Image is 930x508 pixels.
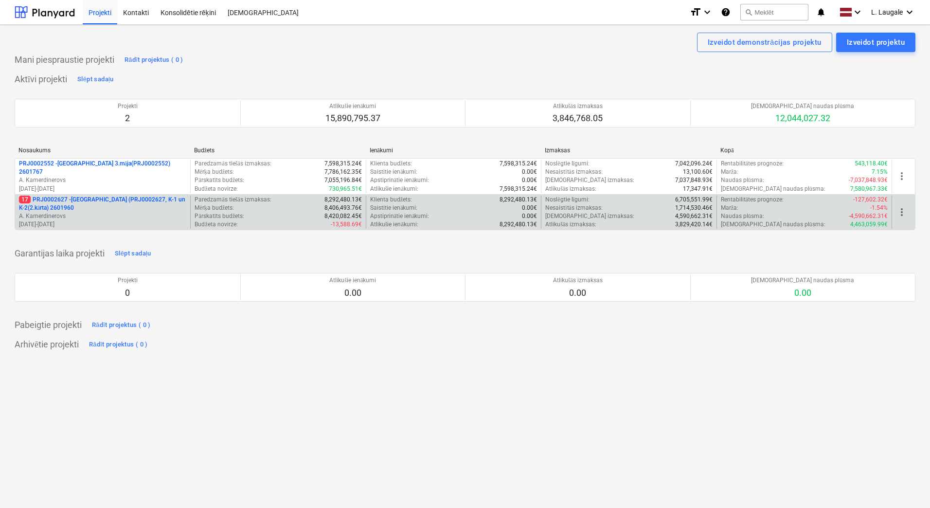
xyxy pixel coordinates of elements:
[370,212,429,220] p: Apstiprinātie ienākumi :
[112,246,154,261] button: Slēpt sadaļu
[751,276,854,285] p: [DEMOGRAPHIC_DATA] naudas plūsma
[721,220,825,229] p: [DEMOGRAPHIC_DATA] naudas plūsma :
[721,196,784,204] p: Rentabilitātes prognoze :
[850,220,888,229] p: 4,463,059.99€
[721,168,738,176] p: Marža :
[553,112,603,124] p: 3,846,768.05
[545,212,634,220] p: [DEMOGRAPHIC_DATA] izmaksas :
[847,36,905,49] div: Izveidot projektu
[87,337,150,352] button: Rādīt projektus ( 0 )
[522,176,537,184] p: 0.00€
[751,287,854,299] p: 0.00
[721,6,731,18] i: Zināšanu pamats
[370,196,412,204] p: Klienta budžets :
[89,339,148,350] div: Rādīt projektus ( 0 )
[18,147,186,154] div: Nosaukums
[872,168,888,176] p: 7.15%
[370,176,429,184] p: Apstiprinātie ienākumi :
[745,8,752,16] span: search
[853,196,888,204] p: -127,602.32€
[19,196,31,203] span: 17
[721,212,764,220] p: Naudas plūsma :
[329,287,376,299] p: 0.00
[545,176,634,184] p: [DEMOGRAPHIC_DATA] izmaksas :
[324,160,362,168] p: 7,598,315.24€
[15,248,105,259] p: Garantijas laika projekti
[683,168,713,176] p: 13,100.60€
[89,317,153,333] button: Rādīt projektus ( 0 )
[118,102,138,110] p: Projekti
[331,220,362,229] p: -13,588.69€
[697,33,832,52] button: Izveidot demonstrācijas projektu
[195,212,244,220] p: Pārskatīts budžets :
[545,147,713,154] div: Izmaksas
[896,170,908,182] span: more_vert
[19,160,186,176] p: PRJ0002552 - [GEOGRAPHIC_DATA] 3.māja(PRJ0002552) 2601767
[370,147,537,154] div: Ienākumi
[881,461,930,508] iframe: Chat Widget
[195,220,237,229] p: Budžeta novirze :
[324,212,362,220] p: 8,420,082.45€
[545,168,603,176] p: Nesaistītās izmaksas :
[871,8,903,16] span: L. Laugale
[675,176,713,184] p: 7,037,848.93€
[751,102,854,110] p: [DEMOGRAPHIC_DATA] naudas plūsma
[324,204,362,212] p: 8,406,493.76€
[855,160,888,168] p: 543,118.40€
[194,147,362,154] div: Budžets
[195,185,237,193] p: Budžeta novirze :
[125,54,183,66] div: Rādīt projektus ( 0 )
[690,6,701,18] i: format_size
[545,204,603,212] p: Nesaistītās izmaksas :
[75,72,116,87] button: Slēpt sadaļu
[553,287,603,299] p: 0.00
[721,160,784,168] p: Rentabilitātes prognoze :
[500,220,537,229] p: 8,292,480.13€
[683,185,713,193] p: 17,347.91€
[545,220,596,229] p: Atlikušās izmaksas :
[836,33,915,52] button: Izveidot projektu
[904,6,915,18] i: keyboard_arrow_down
[19,212,186,220] p: A. Kamerdinerovs
[522,168,537,176] p: 0.00€
[118,276,138,285] p: Projekti
[325,102,380,110] p: Atlikušie ienākumi
[849,212,888,220] p: -4,590,662.31€
[849,176,888,184] p: -7,037,848.93€
[553,102,603,110] p: Atlikušās izmaksas
[15,54,114,66] p: Mani piespraustie projekti
[870,204,888,212] p: -1.54%
[522,212,537,220] p: 0.00€
[545,160,590,168] p: Noslēgtie līgumi :
[325,112,380,124] p: 15,890,795.37
[545,185,596,193] p: Atlikušās izmaksas :
[675,220,713,229] p: 3,829,420.14€
[195,204,234,212] p: Mērķa budžets :
[500,185,537,193] p: 7,598,315.24€
[195,196,271,204] p: Paredzamās tiešās izmaksas :
[15,339,79,350] p: Arhivētie projekti
[15,73,67,85] p: Aktīvi projekti
[675,204,713,212] p: 1,714,530.46€
[721,176,764,184] p: Naudas plūsma :
[92,320,151,331] div: Rādīt projektus ( 0 )
[675,212,713,220] p: 4,590,662.31€
[329,185,362,193] p: 730,965.51€
[370,204,418,212] p: Saistītie ienākumi :
[721,185,825,193] p: [DEMOGRAPHIC_DATA] naudas plūsma :
[896,206,908,218] span: more_vert
[852,6,863,18] i: keyboard_arrow_down
[19,220,186,229] p: [DATE] - [DATE]
[77,74,114,85] div: Slēpt sadaļu
[122,52,186,68] button: Rādīt projektus ( 0 )
[701,6,713,18] i: keyboard_arrow_down
[324,176,362,184] p: 7,055,196.84€
[816,6,826,18] i: notifications
[721,204,738,212] p: Marža :
[118,112,138,124] p: 2
[324,196,362,204] p: 8,292,480.13€
[370,168,418,176] p: Saistītie ienākumi :
[708,36,822,49] div: Izveidot demonstrācijas projektu
[19,176,186,184] p: A. Kamerdinerovs
[19,196,186,212] p: PRJ0002627 - [GEOGRAPHIC_DATA] (PRJ0002627, K-1 un K-2(2.kārta) 2601960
